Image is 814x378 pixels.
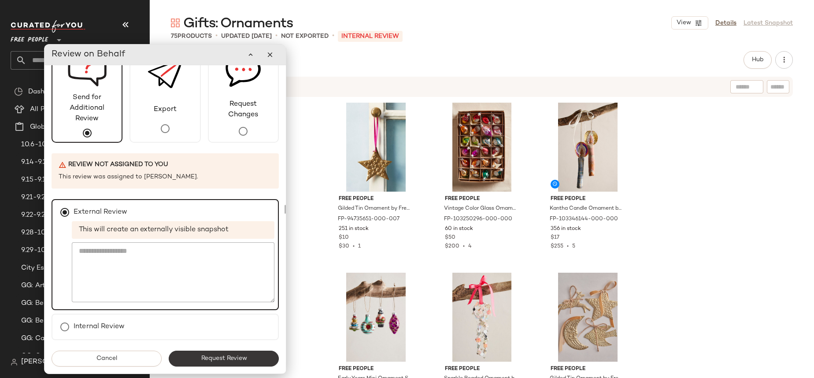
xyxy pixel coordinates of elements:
[21,228,110,238] span: 9.28-10.4 Top 500 Products
[339,244,349,249] span: $30
[21,157,111,167] span: 9.14-9.20 Top 500 Products
[444,215,512,223] span: FP-103250296-000-000
[563,244,572,249] span: •
[171,19,180,27] img: svg%3e
[349,244,358,249] span: •
[21,140,100,150] span: 10.6-10.10 AM Newness
[275,31,277,41] span: •
[21,351,106,361] span: GG: Cozy Gifts Model/Flat
[209,99,278,120] span: Request Changes
[445,365,519,373] span: Free People
[21,298,95,308] span: GG: Beauty Model/Flat
[572,244,575,249] span: 5
[358,244,361,249] span: 1
[28,87,63,97] span: Dashboard
[550,215,618,223] span: FP-103346144-000-000
[215,31,218,41] span: •
[438,103,526,192] img: 103250296_000_c
[445,225,473,233] span: 60 in stock
[148,104,183,115] span: Export
[59,173,198,182] span: This review was assigned to [PERSON_NAME].
[169,351,279,367] button: Request Review
[21,193,107,203] span: 9.21-9.27 Top 500 Products
[21,210,93,220] span: 9.22-9.26 AM Newness
[21,281,59,291] span: GG: Artisan
[21,357,81,367] span: [PERSON_NAME]
[68,160,168,169] span: Review not assigned to you
[14,87,23,96] img: svg%3e
[339,234,349,242] span: $10
[551,234,559,242] span: $17
[221,32,272,41] p: updated [DATE]
[148,42,183,104] img: svg%3e
[21,334,62,344] span: GG: Candles
[445,234,455,242] span: $50
[544,273,632,362] img: 94735651_000_e
[281,32,329,41] p: Not Exported
[21,175,93,185] span: 9.15-9.19 AM Newness
[544,103,632,192] img: 103346144_000_b
[338,31,403,42] p: INTERNAL REVIEW
[72,221,274,239] span: This will create an externally visible snapshot
[339,225,369,233] span: 251 in stock
[715,19,736,28] a: Details
[338,205,412,213] span: Gilded Tin Ornament by Free People
[438,273,526,362] img: 94735875_059_b
[550,205,624,213] span: Kantha Candle Ornament by Free People
[171,32,212,41] div: Products
[339,195,413,203] span: Free People
[21,316,108,326] span: GG: Bestsellers Model/Flat
[445,195,519,203] span: Free People
[30,104,69,115] span: All Products
[332,273,420,362] img: 103250015_000_b
[444,205,518,213] span: Vintage Color Glass Ornament Set by Free People
[183,15,293,33] span: Gifts: Ornaments
[468,244,472,249] span: 4
[11,359,18,366] img: svg%3e
[671,16,708,30] button: View
[551,225,581,233] span: 356 in stock
[21,245,95,256] span: 9.29-10.3 AM Newness
[744,51,772,69] button: Hub
[676,19,691,26] span: View
[339,365,413,373] span: Free People
[551,195,625,203] span: Free People
[21,263,93,273] span: City Essentials Selling
[11,30,48,46] span: Free People
[30,122,88,132] span: Global Clipboards
[551,244,563,249] span: $255
[445,244,459,249] span: $200
[200,355,247,362] span: Request Review
[751,56,764,63] span: Hub
[332,31,334,41] span: •
[226,42,261,99] img: svg%3e
[171,33,178,40] span: 75
[338,215,400,223] span: FP-94735651-000-007
[332,103,420,192] img: 94735651_007_b
[551,365,625,373] span: Free People
[11,20,85,33] img: cfy_white_logo.C9jOOHJF.svg
[459,244,468,249] span: •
